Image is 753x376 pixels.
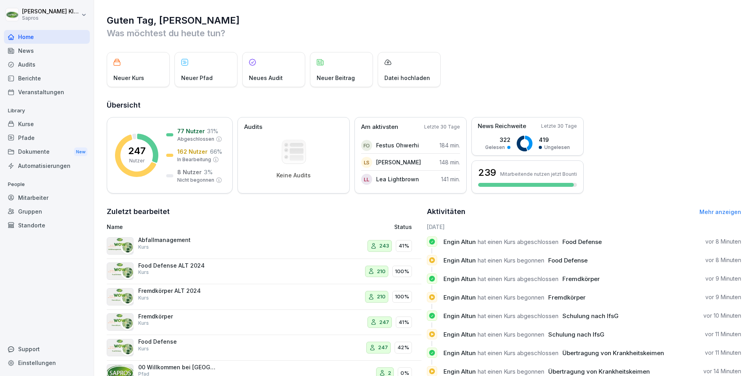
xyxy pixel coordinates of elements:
p: 31 % [207,127,218,135]
a: News [4,44,90,58]
p: Ungelesen [544,144,570,151]
p: 322 [485,136,510,144]
span: hat einen Kurs begonnen [478,331,544,338]
a: Mehr anzeigen [699,208,741,215]
p: Library [4,104,90,117]
p: Kurs [138,294,149,302]
p: Nicht begonnen [177,177,214,184]
img: tkgbk1fn8zp48wne4tjen41h.png [107,288,134,305]
p: 162 Nutzer [177,147,208,156]
p: 184 min. [440,141,460,149]
p: News Reichweite [478,122,526,131]
span: hat einen Kurs abgeschlossen [478,275,558,283]
p: 00 Willkommen bei [GEOGRAPHIC_DATA] [138,364,217,371]
p: vor 8 Minuten [705,256,741,264]
span: hat einen Kurs abgeschlossen [478,238,558,246]
p: Kurs [138,320,149,327]
span: hat einen Kurs begonnen [478,294,544,301]
span: Fremdkörper [548,294,586,301]
p: Audits [244,123,262,132]
div: Dokumente [4,145,90,159]
h1: Guten Tag, [PERSON_NAME] [107,14,741,27]
h6: [DATE] [427,223,742,231]
span: Engin Altun [443,275,476,283]
p: 247 [379,318,389,326]
p: Datei hochladen [384,74,430,82]
span: Engin Altun [443,238,476,246]
img: tkgbk1fn8zp48wne4tjen41h.png [107,313,134,331]
p: Am aktivsten [361,123,398,132]
p: vor 8 Minuten [705,238,741,246]
span: Fremdkörper [562,275,600,283]
span: Schulung nach IfsG [548,331,605,338]
div: New [74,147,87,156]
p: 100% [395,293,409,301]
p: vor 10 Minuten [703,312,741,320]
p: vor 11 Minuten [705,330,741,338]
a: Berichte [4,71,90,85]
p: People [4,178,90,191]
a: DokumenteNew [4,145,90,159]
span: Food Defense [562,238,602,246]
div: Home [4,30,90,44]
p: 419 [539,136,570,144]
p: 247 [378,344,388,352]
p: vor 9 Minuten [705,293,741,301]
span: Engin Altun [443,312,476,320]
h2: Zuletzt bearbeitet [107,206,421,217]
p: Abfallmanagement [138,236,217,244]
p: Letzte 30 Tage [541,123,577,130]
p: Food Defense [138,338,217,345]
span: hat einen Kurs abgeschlossen [478,349,558,357]
p: Gelesen [485,144,505,151]
p: [PERSON_NAME] [376,158,421,166]
a: Fremdkörper ALT 2024Kurs210100% [107,284,421,310]
p: 210 [377,268,386,275]
p: 3 % [204,168,213,176]
div: Kurse [4,117,90,131]
p: vor 14 Minuten [703,367,741,375]
a: Mitarbeiter [4,191,90,205]
h2: Aktivitäten [427,206,466,217]
p: In Bearbeitung [177,156,211,163]
div: Automatisierungen [4,159,90,173]
p: Name [107,223,304,231]
img: b09us41hredzt9sfzsl3gafq.png [107,262,134,280]
p: Kurs [138,244,149,251]
p: 42% [397,344,409,352]
a: Standorte [4,218,90,232]
img: b09us41hredzt9sfzsl3gafq.png [107,339,134,356]
a: Einstellungen [4,356,90,370]
p: Nutzer [129,157,145,164]
span: Übertragung von Krankheitskeimen [562,349,664,357]
p: Kurs [138,345,149,352]
img: cq4jyt4aaqekzmgfzoj6qg9r.png [107,237,134,255]
span: Engin Altun [443,349,476,357]
span: hat einen Kurs abgeschlossen [478,312,558,320]
p: 77 Nutzer [177,127,205,135]
span: Food Defense [548,257,588,264]
a: Pfade [4,131,90,145]
span: hat einen Kurs begonnen [478,257,544,264]
span: Übertragung von Krankheitskeimen [548,368,650,375]
p: 210 [377,293,386,301]
span: Engin Altun [443,294,476,301]
p: Status [394,223,412,231]
p: Fremdkörper [138,313,217,320]
p: Neuer Kurs [113,74,144,82]
p: Fremdkörper ALT 2024 [138,287,217,294]
a: Audits [4,58,90,71]
a: Food Defense ALT 2024Kurs210100% [107,259,421,285]
p: 243 [379,242,389,250]
a: Gruppen [4,205,90,218]
span: Engin Altun [443,257,476,264]
a: Veranstaltungen [4,85,90,99]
